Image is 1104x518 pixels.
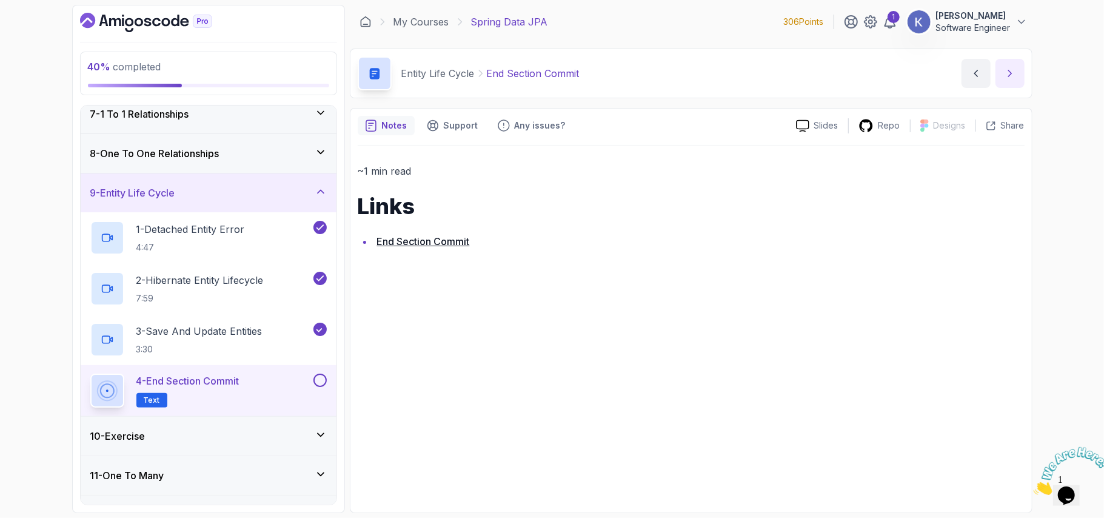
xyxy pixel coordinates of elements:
p: 3 - Save And Update Entities [136,324,263,338]
p: 1 - Detached Entity Error [136,222,245,237]
span: 1 [5,5,10,15]
button: next content [995,59,1025,88]
button: 4-End Section CommitText [90,374,327,408]
p: Support [444,119,478,132]
button: 9-Entity Life Cycle [81,173,336,212]
h3: 8 - One To One Relationships [90,146,219,161]
p: Repo [878,119,900,132]
h3: 10 - Exercise [90,429,146,443]
p: 4:47 [136,241,245,254]
button: 2-Hibernate Entity Lifecycle7:59 [90,272,327,306]
p: End Section Commit [487,66,580,81]
button: Support button [420,116,486,135]
button: 8-One To One Relationships [81,134,336,173]
a: Slides [786,119,848,132]
p: Any issues? [515,119,566,132]
p: Spring Data JPA [471,15,548,29]
p: [PERSON_NAME] [936,10,1011,22]
button: 11-One To Many [81,456,336,495]
p: Slides [814,119,838,132]
p: 2 - Hibernate Entity Lifecycle [136,273,264,288]
p: 4 - End Section Commit [136,374,239,388]
img: user profile image [908,10,931,33]
span: 40 % [88,61,111,73]
a: Dashboard [80,13,240,32]
iframe: chat widget [1029,442,1104,500]
p: ~1 min read [358,163,1025,180]
a: 1 [883,15,897,29]
p: 306 Points [784,16,824,28]
a: Repo [849,118,910,133]
h3: 11 - One To Many [90,468,164,483]
button: previous content [962,59,991,88]
p: Software Engineer [936,22,1011,34]
div: 1 [888,11,900,23]
button: user profile image[PERSON_NAME]Software Engineer [907,10,1028,34]
p: Share [1001,119,1025,132]
button: 7-1 To 1 Relationships [81,95,336,133]
p: Notes [382,119,407,132]
span: completed [88,61,161,73]
p: 7:59 [136,292,264,304]
button: Share [975,119,1025,132]
button: 10-Exercise [81,417,336,456]
button: notes button [358,116,415,135]
h3: 7 - 1 To 1 Relationships [90,107,189,121]
p: Designs [934,119,966,132]
a: My Courses [393,15,449,29]
button: 1-Detached Entity Error4:47 [90,221,327,255]
button: Feedback button [490,116,573,135]
button: 3-Save And Update Entities3:30 [90,323,327,357]
a: End Section Commit [377,235,470,247]
p: 3:30 [136,343,263,355]
img: Chat attention grabber [5,5,80,53]
a: Dashboard [360,16,372,28]
p: Entity Life Cycle [401,66,475,81]
span: Text [144,395,160,405]
h1: Links [358,194,1025,218]
h3: 9 - Entity Life Cycle [90,186,175,200]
